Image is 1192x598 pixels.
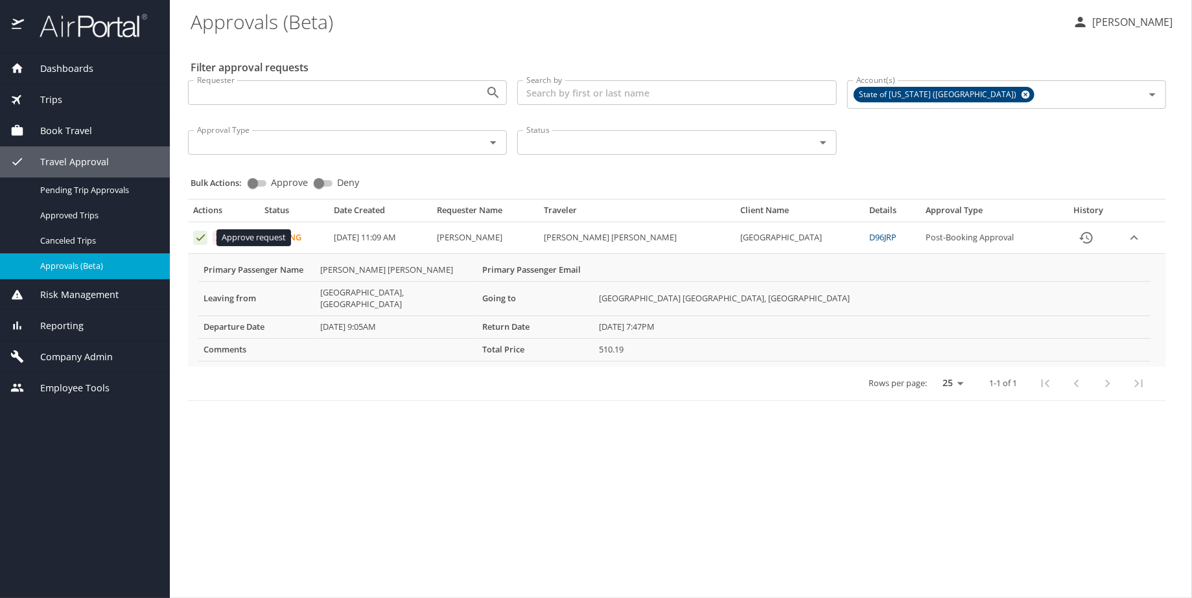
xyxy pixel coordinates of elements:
[736,205,864,222] th: Client Name
[315,316,477,338] td: [DATE] 9:05AM
[1058,205,1119,222] th: History
[989,379,1017,387] p: 1-1 of 1
[213,231,227,245] button: Deny request
[198,281,315,316] th: Leaving from
[1088,14,1173,30] p: [PERSON_NAME]
[12,13,25,38] img: icon-airportal.png
[24,350,113,364] span: Company Admin
[24,124,92,138] span: Book Travel
[337,178,359,187] span: Deny
[24,319,84,333] span: Reporting
[198,259,1151,362] table: More info for approvals
[191,57,309,78] h2: Filter approval requests
[477,281,594,316] th: Going to
[198,316,315,338] th: Departure Date
[869,379,927,387] p: Rows per page:
[191,1,1062,41] h1: Approvals (Beta)
[315,259,477,281] td: [PERSON_NAME] [PERSON_NAME]
[864,205,920,222] th: Details
[920,205,1058,222] th: Approval Type
[24,62,93,76] span: Dashboards
[477,259,594,281] th: Primary Passenger Email
[25,13,147,38] img: airportal-logo.png
[854,87,1034,102] div: State of [US_STATE] ([GEOGRAPHIC_DATA])
[315,281,477,316] td: [GEOGRAPHIC_DATA], [GEOGRAPHIC_DATA]
[24,155,109,169] span: Travel Approval
[191,177,252,189] p: Bulk Actions:
[1068,10,1178,34] button: [PERSON_NAME]
[1125,228,1144,247] button: expand row
[329,222,432,254] td: [DATE] 11:09 AM
[539,205,736,222] th: Traveler
[932,373,968,393] select: rows per page
[1143,86,1162,104] button: Open
[484,133,502,152] button: Open
[594,316,1151,338] td: [DATE] 7:47PM
[259,222,329,254] td: Pending
[854,88,1025,102] span: State of [US_STATE] ([GEOGRAPHIC_DATA])
[24,381,110,395] span: Employee Tools
[920,222,1058,254] td: Post-Booking Approval
[432,205,539,222] th: Requester Name
[477,316,594,338] th: Return Date
[198,338,315,361] th: Comments
[24,288,119,302] span: Risk Management
[271,178,308,187] span: Approve
[40,260,154,272] span: Approvals (Beta)
[594,338,1151,361] td: 510.19
[484,84,502,102] button: Open
[24,93,62,107] span: Trips
[814,133,832,152] button: Open
[329,205,432,222] th: Date Created
[40,209,154,222] span: Approved Trips
[259,205,329,222] th: Status
[188,205,259,222] th: Actions
[539,222,736,254] td: [PERSON_NAME] [PERSON_NAME]
[40,184,154,196] span: Pending Trip Approvals
[517,80,836,105] input: Search by first or last name
[869,231,896,243] a: D96JRP
[594,281,1151,316] td: [GEOGRAPHIC_DATA] [GEOGRAPHIC_DATA], [GEOGRAPHIC_DATA]
[736,222,864,254] td: [GEOGRAPHIC_DATA]
[40,235,154,247] span: Canceled Trips
[477,338,594,361] th: Total Price
[188,205,1166,400] table: Approval table
[432,222,539,254] td: [PERSON_NAME]
[1071,222,1102,253] button: History
[198,259,315,281] th: Primary Passenger Name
